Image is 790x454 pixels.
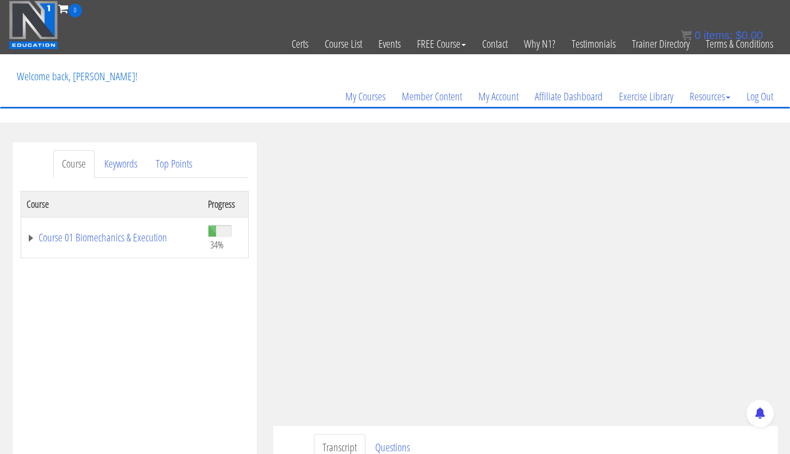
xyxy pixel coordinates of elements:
img: icon11.png [681,30,692,41]
a: 0 items: $0.00 [681,29,763,41]
a: 0 [58,1,82,16]
a: Affiliate Dashboard [527,71,611,123]
th: Progress [203,191,248,217]
a: Testimonials [564,17,624,71]
a: Why N1? [516,17,564,71]
th: Course [21,191,203,217]
a: Events [370,17,409,71]
a: Keywords [96,150,146,178]
a: My Courses [337,71,394,123]
a: Exercise Library [611,71,681,123]
a: Resources [681,71,738,123]
a: Course [53,150,94,178]
img: n1-education [9,1,58,49]
a: Course 01 Biomechanics & Execution [27,232,197,243]
p: Welcome back, [PERSON_NAME]! [9,55,146,98]
a: Terms & Conditions [698,17,781,71]
span: items: [704,29,732,41]
a: Trainer Directory [624,17,698,71]
a: FREE Course [409,17,474,71]
span: 34% [210,239,224,251]
bdi: 0.00 [736,29,763,41]
iframe: To enrich screen reader interactions, please activate Accessibility in Grammarly extension settings [273,142,778,426]
span: 0 [694,29,700,41]
a: Top Points [147,150,201,178]
span: 0 [68,4,82,17]
a: Log Out [738,71,781,123]
a: Contact [474,17,516,71]
a: Member Content [394,71,470,123]
a: Certs [283,17,317,71]
span: $ [736,29,742,41]
a: My Account [470,71,527,123]
a: Course List [317,17,370,71]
